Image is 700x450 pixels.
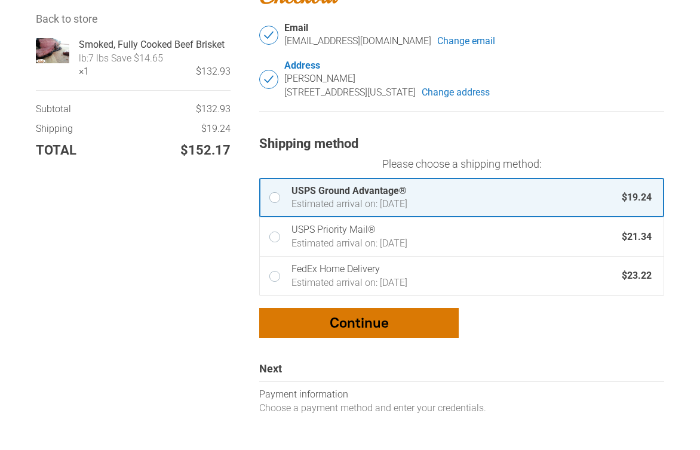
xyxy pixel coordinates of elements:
p: Please choose a shipping method: [259,156,664,172]
span: $132.93 [196,103,231,115]
div: Shipping method [259,135,664,153]
div: $21.34 [622,230,652,244]
div: [PERSON_NAME] [STREET_ADDRESS][US_STATE] [284,72,416,99]
div: $132.93 [89,65,231,78]
td: Subtotal [36,103,130,122]
div: $23.22 [622,269,652,282]
div: Email [284,22,664,35]
td: $19.24 [130,122,231,141]
div: USPS Ground Advantage® [291,184,616,198]
a: Change email [437,35,495,48]
a: Change address [422,86,490,99]
a: Back to store [36,13,98,25]
span: $152.17 [180,141,231,160]
div: Estimated arrival on: [DATE] [291,237,610,250]
td: Total [36,141,115,160]
button: Continue [259,308,459,338]
div: FedEx Home Delivery [291,263,616,276]
div: Choose a payment method and enter your credentials. [259,402,664,415]
div: Address [284,60,664,72]
span: Shipping [36,122,73,135]
div: Estimated arrival on: [DATE] [291,198,610,211]
div: USPS Priority Mail® [291,223,616,236]
div: 7 lbs Save $14.65 [88,53,163,64]
div: $19.24 [622,191,652,204]
div: × 1 [79,65,89,78]
div: lb: [79,53,88,64]
div: [EMAIL_ADDRESS][DOMAIN_NAME] [284,35,431,48]
div: Next [259,362,664,382]
div: Breadcrumbs [36,11,231,26]
div: Payment information [259,388,664,401]
a: Smoked, Fully Cooked Beef Brisket [79,38,231,51]
div: Estimated arrival on: [DATE] [291,276,610,289]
